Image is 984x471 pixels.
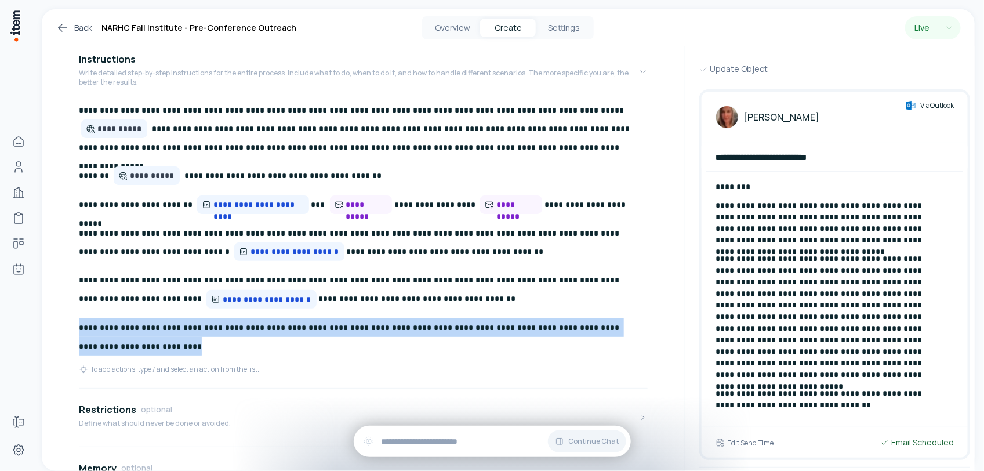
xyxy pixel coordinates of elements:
a: implementations [7,206,30,230]
a: deals [7,232,30,255]
div: To add actions, type / and select an action from the list. [79,365,259,374]
span: Email Scheduled [891,437,954,448]
div: InstructionsWrite detailed step-by-step instructions for the entire process. Include what to do, ... [79,101,648,383]
img: outlook [906,101,916,110]
h4: Restrictions [79,403,136,416]
a: Agents [7,258,30,281]
p: Write detailed step-by-step instructions for the entire process. Include what to do, when to do i... [79,68,638,87]
span: Continue Chat [569,437,619,446]
h6: Edit Send Time [727,438,774,448]
h4: [PERSON_NAME] [743,110,819,124]
a: Forms [7,411,30,434]
button: Create [480,19,536,37]
h1: NARHC Fall Institute - Pre-Conference Outreach [101,21,296,35]
h4: Instructions [79,52,136,66]
a: Back [56,21,92,35]
button: InstructionsWrite detailed step-by-step instructions for the entire process. Include what to do, ... [79,43,648,101]
p: Define what should never be done or avoided. [79,419,231,428]
button: RestrictionsoptionalDefine what should never be done or avoided. [79,393,648,442]
a: Home [7,130,30,153]
div: Update Object [699,63,970,75]
button: Overview [424,19,480,37]
a: Companies [7,181,30,204]
button: Continue Chat [548,430,626,452]
img: Item Brain Logo [9,9,21,42]
a: Settings [7,439,30,462]
span: Via Outlook [920,101,954,110]
a: Contacts [7,155,30,179]
button: Settings [536,19,591,37]
img: Jana Green [716,106,739,129]
span: optional [141,404,172,415]
div: Continue Chat [354,426,631,457]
